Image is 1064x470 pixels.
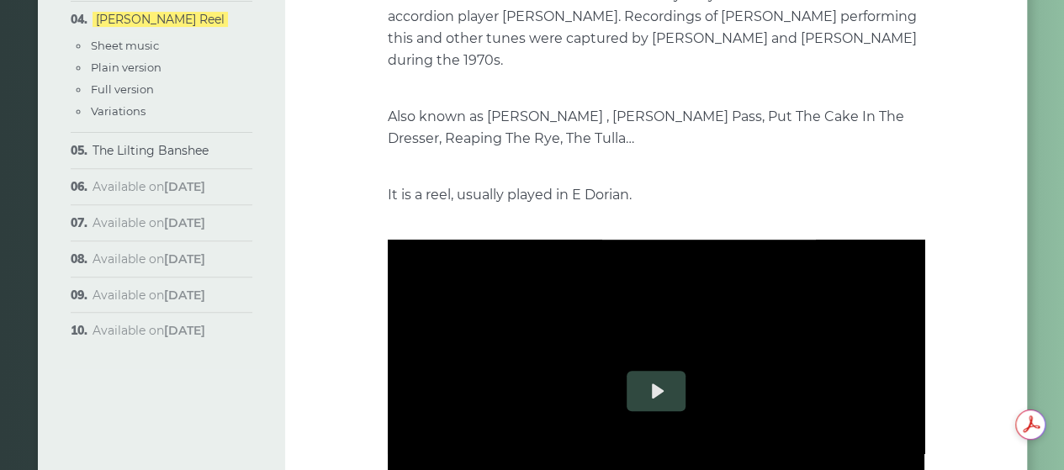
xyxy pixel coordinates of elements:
[93,12,228,27] a: [PERSON_NAME] Reel
[93,288,205,303] span: Available on
[91,82,154,96] a: Full version
[164,323,205,338] strong: [DATE]
[388,184,924,206] p: It is a reel, usually played in E Dorian.
[93,143,209,158] a: The Lilting Banshee
[93,323,205,338] span: Available on
[164,179,205,194] strong: [DATE]
[164,215,205,230] strong: [DATE]
[164,251,205,267] strong: [DATE]
[164,288,205,303] strong: [DATE]
[93,179,205,194] span: Available on
[388,106,924,150] p: Also known as [PERSON_NAME] , [PERSON_NAME] Pass, Put The Cake In The Dresser, Reaping The Rye, T...
[93,215,205,230] span: Available on
[91,104,146,118] a: Variations
[91,39,159,52] a: Sheet music
[93,251,205,267] span: Available on
[91,61,161,74] a: Plain version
